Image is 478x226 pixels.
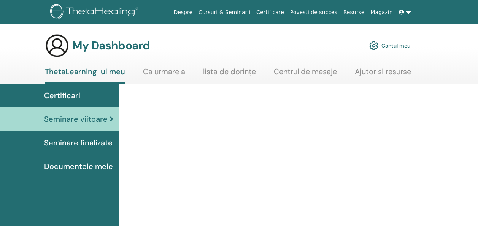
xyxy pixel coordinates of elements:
[369,37,410,54] a: Contul meu
[143,67,185,82] a: Ca urmare a
[195,5,253,19] a: Cursuri & Seminarii
[340,5,368,19] a: Resurse
[367,5,395,19] a: Magazin
[203,67,256,82] a: lista de dorințe
[355,67,411,82] a: Ajutor și resurse
[45,33,69,58] img: generic-user-icon.jpg
[72,39,150,53] h3: My Dashboard
[44,137,113,148] span: Seminare finalizate
[274,67,337,82] a: Centrul de mesaje
[369,39,378,52] img: cog.svg
[44,161,113,172] span: Documentele mele
[287,5,340,19] a: Povesti de succes
[44,90,80,101] span: Certificari
[44,113,108,125] span: Seminare viitoare
[50,4,141,21] img: logo.png
[170,5,195,19] a: Despre
[45,67,125,84] a: ThetaLearning-ul meu
[253,5,287,19] a: Certificare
